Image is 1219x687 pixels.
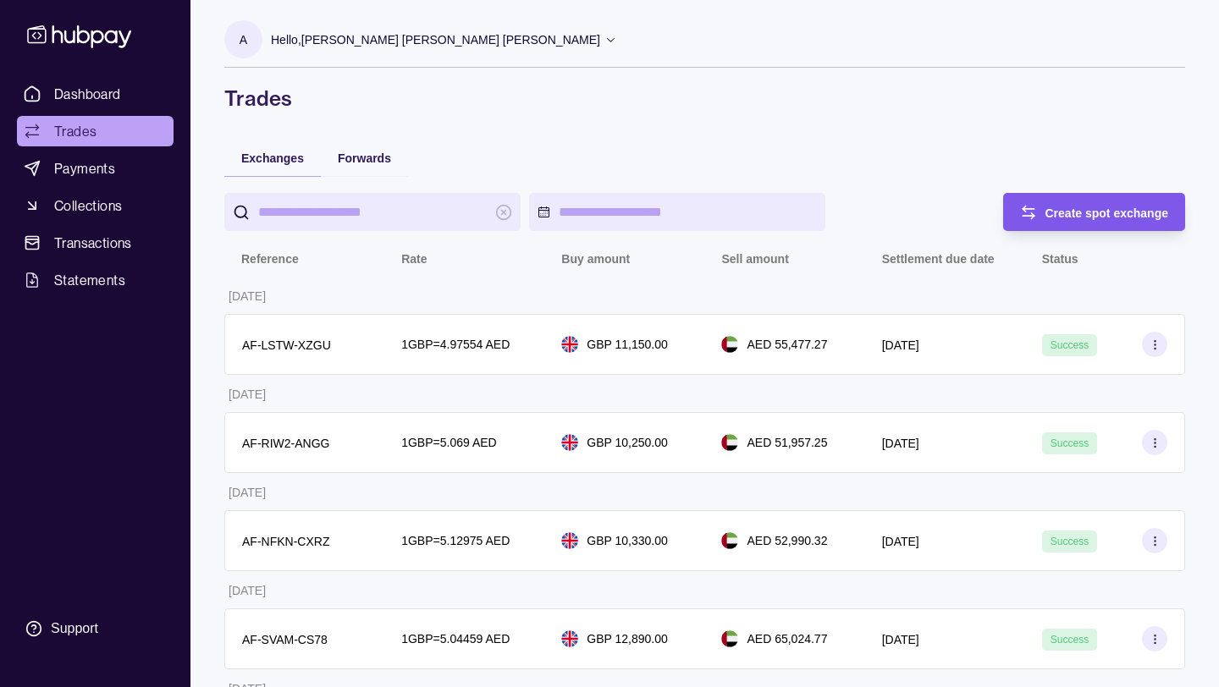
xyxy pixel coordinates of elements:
[54,270,125,290] span: Statements
[401,629,510,648] p: 1 GBP = 5.04459 AED
[747,629,827,648] p: AED 65,024.77
[747,433,827,452] p: AED 51,957.25
[401,531,510,550] p: 1 GBP = 5.12975 AED
[224,85,1185,112] h1: Trades
[242,535,329,548] p: AF-NFKN-CXRZ
[242,437,329,450] p: AF-RIW2-ANGG
[17,116,174,146] a: Trades
[1042,252,1078,266] p: Status
[587,531,667,550] p: GBP 10,330.00
[561,532,578,549] img: gb
[1045,206,1169,220] span: Create spot exchange
[229,486,266,499] p: [DATE]
[17,79,174,109] a: Dashboard
[882,252,995,266] p: Settlement due date
[242,633,328,646] p: AF-SVAM-CS78
[17,153,174,184] a: Payments
[1051,437,1089,449] span: Success
[271,30,600,49] p: Hello, [PERSON_NAME] [PERSON_NAME] [PERSON_NAME]
[401,433,497,452] p: 1 GBP = 5.069 AED
[1003,193,1186,231] button: Create spot exchange
[229,584,266,597] p: [DATE]
[51,619,98,638] div: Support
[747,531,827,550] p: AED 52,990.32
[240,30,247,49] p: A
[587,335,667,354] p: GBP 11,150.00
[401,335,510,354] p: 1 GBP = 4.97554 AED
[17,228,174,258] a: Transactions
[882,633,919,646] p: [DATE]
[882,338,919,352] p: [DATE]
[882,437,919,450] p: [DATE]
[54,233,132,253] span: Transactions
[338,151,391,165] span: Forwards
[561,434,578,451] img: gb
[242,338,331,352] p: AF-LSTW-XZGU
[561,336,578,353] img: gb
[561,252,630,266] p: Buy amount
[721,434,738,451] img: ae
[17,190,174,221] a: Collections
[229,289,266,303] p: [DATE]
[17,611,174,646] a: Support
[54,158,115,179] span: Payments
[1051,339,1089,351] span: Success
[721,336,738,353] img: ae
[1051,634,1089,646] span: Success
[401,252,427,266] p: Rate
[587,433,667,452] p: GBP 10,250.00
[54,84,121,104] span: Dashboard
[54,121,97,141] span: Trades
[17,265,174,295] a: Statements
[721,630,738,647] img: ae
[241,151,304,165] span: Exchanges
[241,252,299,266] p: Reference
[882,535,919,548] p: [DATE]
[561,630,578,647] img: gb
[229,387,266,401] p: [DATE]
[587,629,667,648] p: GBP 12,890.00
[721,532,738,549] img: ae
[1051,536,1089,547] span: Success
[747,335,827,354] p: AED 55,477.27
[54,195,122,216] span: Collections
[721,252,788,266] p: Sell amount
[258,193,487,231] input: search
